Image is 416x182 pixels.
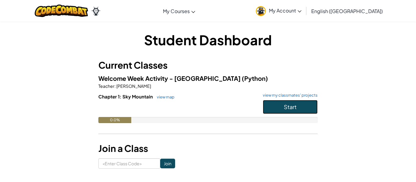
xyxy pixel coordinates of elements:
span: English ([GEOGRAPHIC_DATA]) [311,8,383,14]
span: [PERSON_NAME] [116,83,151,89]
h1: Student Dashboard [98,30,318,49]
img: avatar [256,6,266,16]
span: My Courses [163,8,190,14]
button: Start [263,100,318,114]
img: CodeCombat logo [35,5,88,17]
a: view map [154,94,175,99]
a: view my classmates' projects [260,93,318,97]
img: Ozaria [91,6,101,15]
span: Chapter 1: Sky Mountain [98,94,154,99]
span: (Python) [242,74,268,82]
span: Welcome Week Activity - [GEOGRAPHIC_DATA] [98,74,242,82]
span: Start [284,103,297,110]
span: Teacher [98,83,115,89]
a: English ([GEOGRAPHIC_DATA]) [308,3,386,19]
span: : [115,83,116,89]
a: My Courses [160,3,198,19]
a: My Account [253,1,305,20]
div: 0.0% [98,117,131,123]
span: My Account [269,7,301,14]
h3: Current Classes [98,58,318,72]
input: Join [160,159,175,168]
input: <Enter Class Code> [98,158,160,169]
h3: Join a Class [98,142,318,155]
